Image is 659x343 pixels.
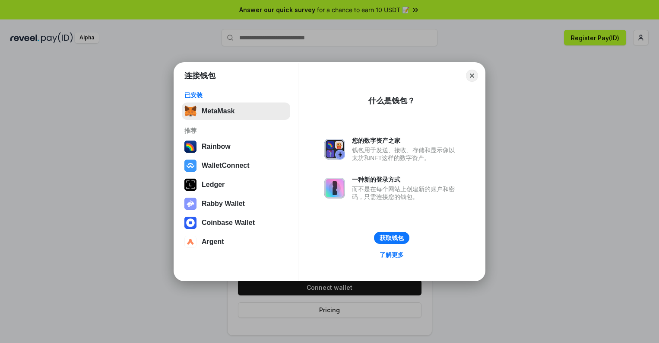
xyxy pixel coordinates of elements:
div: Argent [202,238,224,246]
img: svg+xml,%3Csvg%20width%3D%2228%22%20height%3D%2228%22%20viewBox%3D%220%200%2028%2028%22%20fill%3D... [184,160,196,172]
img: svg+xml,%3Csvg%20xmlns%3D%22http%3A%2F%2Fwww.w3.org%2F2000%2Fsvg%22%20fill%3D%22none%22%20viewBox... [324,139,345,160]
div: 您的数字资产之家 [352,137,459,144]
div: 而不是在每个网站上创建新的账户和密码，只需连接您的钱包。 [352,185,459,201]
button: WalletConnect [182,157,290,174]
div: 推荐 [184,127,288,135]
img: svg+xml,%3Csvg%20xmlns%3D%22http%3A%2F%2Fwww.w3.org%2F2000%2Fsvg%22%20width%3D%2228%22%20height%3... [184,179,196,191]
img: svg+xml,%3Csvg%20width%3D%22120%22%20height%3D%22120%22%20viewBox%3D%220%200%20120%20120%22%20fil... [184,141,196,153]
div: Ledger [202,181,225,189]
div: 什么是钱包？ [368,96,415,106]
img: svg+xml,%3Csvg%20width%3D%2228%22%20height%3D%2228%22%20viewBox%3D%220%200%2028%2028%22%20fill%3D... [184,217,196,229]
button: MetaMask [182,103,290,120]
img: svg+xml,%3Csvg%20xmlns%3D%22http%3A%2F%2Fwww.w3.org%2F2000%2Fsvg%22%20fill%3D%22none%22%20viewBox... [184,198,196,210]
div: Rainbow [202,143,231,151]
div: 钱包用于发送、接收、存储和显示像以太坊和NFT这样的数字资产。 [352,146,459,162]
div: 获取钱包 [380,234,404,242]
button: Close [466,70,478,82]
button: Coinbase Wallet [182,214,290,231]
h1: 连接钱包 [184,71,215,81]
div: 已安装 [184,91,288,99]
button: Rainbow [182,138,290,155]
img: svg+xml,%3Csvg%20width%3D%2228%22%20height%3D%2228%22%20viewBox%3D%220%200%2028%2028%22%20fill%3D... [184,236,196,248]
a: 了解更多 [374,249,409,260]
button: 获取钱包 [374,232,409,244]
div: 了解更多 [380,251,404,259]
div: Rabby Wallet [202,200,245,208]
div: 一种新的登录方式 [352,176,459,183]
button: Rabby Wallet [182,195,290,212]
button: Ledger [182,176,290,193]
div: Coinbase Wallet [202,219,255,227]
div: WalletConnect [202,162,250,170]
div: MetaMask [202,107,234,115]
img: svg+xml,%3Csvg%20xmlns%3D%22http%3A%2F%2Fwww.w3.org%2F2000%2Fsvg%22%20fill%3D%22none%22%20viewBox... [324,178,345,199]
button: Argent [182,233,290,250]
img: svg+xml,%3Csvg%20fill%3D%22none%22%20height%3D%2233%22%20viewBox%3D%220%200%2035%2033%22%20width%... [184,105,196,117]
